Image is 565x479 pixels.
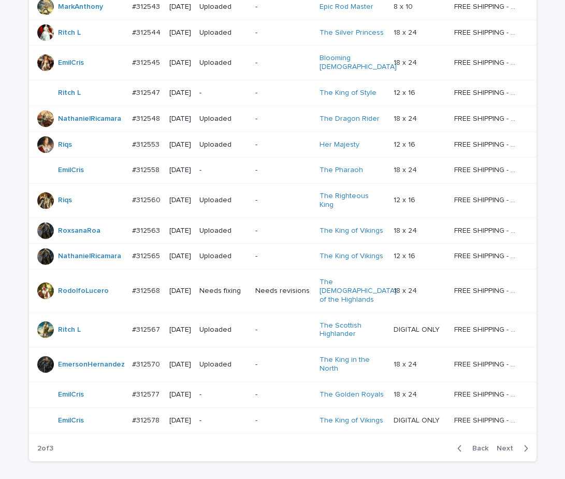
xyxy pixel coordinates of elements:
a: RodolfoLucero [58,287,109,295]
a: The Righteous King [320,192,384,209]
a: EmilCris [58,390,84,399]
button: Back [449,444,492,453]
p: - [199,166,247,175]
button: Next [492,444,537,453]
p: [DATE] [169,252,192,261]
p: - [199,416,247,425]
p: #312548 [132,112,162,123]
tr: EmersonHernandez #312570#312570 [DATE]Uploaded-The King in the North 18 x 2418 x 24 FREE SHIPPING... [29,347,537,382]
p: [DATE] [169,89,192,97]
p: #312578 [132,414,162,425]
p: #312565 [132,250,162,261]
a: EmilCris [58,59,84,67]
tr: RoxsanaRoa #312563#312563 [DATE]Uploaded-The King of Vikings 18 x 2418 x 24 FREE SHIPPING - previ... [29,218,537,244]
a: The [DEMOGRAPHIC_DATA] of the Highlands [320,278,397,304]
p: - [255,115,312,123]
p: #312558 [132,164,162,175]
p: 18 x 24 [394,224,419,235]
tr: NathanielRicamara #312548#312548 [DATE]Uploaded-The Dragon Rider 18 x 2418 x 24 FREE SHIPPING - p... [29,106,537,132]
a: The Golden Royals [320,390,384,399]
p: DIGITAL ONLY [394,323,442,334]
p: - [255,89,312,97]
p: 8 x 10 [394,1,415,11]
p: [DATE] [169,140,192,149]
p: - [255,416,312,425]
p: Uploaded [199,3,247,11]
p: DIGITAL ONLY [394,414,442,425]
a: MarkAnthony [58,3,103,11]
a: RoxsanaRoa [58,227,100,235]
p: #312563 [132,224,162,235]
p: [DATE] [169,390,192,399]
p: - [255,360,312,369]
p: [DATE] [169,166,192,175]
p: FREE SHIPPING - preview in 1-2 business days, after your approval delivery will take 5-10 b.d. [454,26,521,37]
tr: Riqs #312560#312560 [DATE]Uploaded-The Righteous King 12 x 1612 x 16 FREE SHIPPING - preview in 1... [29,184,537,218]
p: #312568 [132,285,162,295]
tr: RodolfoLucero #312568#312568 [DATE]Needs fixingNeeds revisionsThe [DEMOGRAPHIC_DATA] of the Highl... [29,270,537,313]
a: The King of Vikings [320,416,383,425]
p: [DATE] [169,416,192,425]
p: #312547 [132,87,162,97]
p: #312544 [132,26,163,37]
p: FREE SHIPPING - preview in 1-2 business days, after your approval delivery will take 5-10 b.d. [454,1,521,11]
p: 18 x 24 [394,164,419,175]
a: The King of Vikings [320,227,383,235]
tr: NathanielRicamara #312565#312565 [DATE]Uploaded-The King of Vikings 12 x 1612 x 16 FREE SHIPPING ... [29,244,537,270]
a: Ritch L [58,29,81,37]
a: NathanielRicamara [58,252,121,261]
tr: EmilCris #312558#312558 [DATE]--The Pharaoh 18 x 2418 x 24 FREE SHIPPING - preview in 1-2 busines... [29,158,537,184]
a: The King of Vikings [320,252,383,261]
a: Her Majesty [320,140,359,149]
p: Uploaded [199,326,247,334]
p: FREE SHIPPING - preview in 1-2 business days, after your approval delivery will take 5-10 b.d. [454,250,521,261]
a: Ritch L [58,89,81,97]
a: The Dragon Rider [320,115,380,123]
p: #312545 [132,57,162,67]
p: FREE SHIPPING - preview in 1-2 business days, after your approval delivery will take 5-10 b.d. [454,194,521,205]
tr: Ritch L #312547#312547 [DATE]--The King of Style 12 x 1612 x 16 FREE SHIPPING - preview in 1-2 bu... [29,80,537,106]
p: [DATE] [169,287,192,295]
p: FREE SHIPPING - preview in 1-2 business days, after your approval delivery will take 5-10 b.d. [454,358,521,369]
a: The King of Style [320,89,376,97]
p: 12 x 16 [394,138,417,149]
p: [DATE] [169,59,192,67]
p: [DATE] [169,326,192,334]
p: - [199,390,247,399]
p: - [199,89,247,97]
a: EmilCris [58,166,84,175]
p: Uploaded [199,227,247,235]
p: 18 x 24 [394,112,419,123]
p: FREE SHIPPING - preview in 1-2 business days, after your approval delivery will take 5-10 b.d. [454,224,521,235]
a: NathanielRicamara [58,115,121,123]
a: Riqs [58,140,72,149]
p: [DATE] [169,3,192,11]
p: 12 x 16 [394,87,417,97]
p: #312560 [132,194,163,205]
p: Uploaded [199,196,247,205]
p: [DATE] [169,115,192,123]
p: Needs fixing [199,287,247,295]
p: [DATE] [169,29,192,37]
p: 18 x 24 [394,26,419,37]
p: FREE SHIPPING - preview in 1-2 business days, after your approval delivery will take 5-10 b.d. [454,414,521,425]
tr: Riqs #312553#312553 [DATE]Uploaded-Her Majesty 12 x 1612 x 16 FREE SHIPPING - preview in 1-2 busi... [29,132,537,158]
p: - [255,326,312,334]
p: - [255,59,312,67]
p: Uploaded [199,360,247,369]
p: - [255,390,312,399]
p: FREE SHIPPING - preview in 1-2 business days, after your approval delivery will take 5-10 b.d. [454,388,521,399]
span: Next [497,445,519,452]
p: #312567 [132,323,162,334]
a: The King in the North [320,356,384,373]
p: #312577 [132,388,162,399]
p: Needs revisions [255,287,312,295]
tr: EmilCris #312578#312578 [DATE]--The King of Vikings DIGITAL ONLYDIGITAL ONLY FREE SHIPPING - prev... [29,407,537,433]
p: Uploaded [199,115,247,123]
p: - [255,227,312,235]
tr: EmilCris #312577#312577 [DATE]--The Golden Royals 18 x 2418 x 24 FREE SHIPPING - preview in 1-2 b... [29,382,537,407]
p: - [255,166,312,175]
p: FREE SHIPPING - preview in 1-2 business days, after your approval delivery will take 5-10 b.d. [454,57,521,67]
p: FREE SHIPPING - preview in 1-2 business days, after your approval delivery will take 5-10 b.d. [454,87,521,97]
span: Back [466,445,488,452]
